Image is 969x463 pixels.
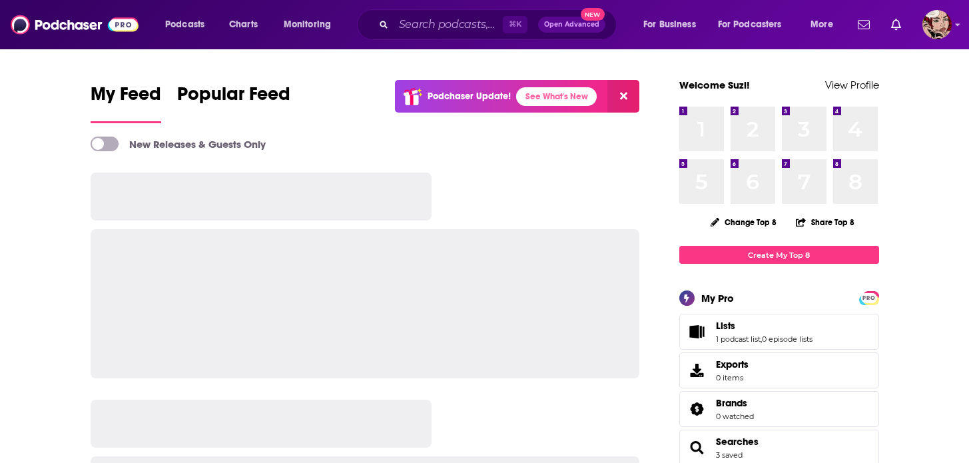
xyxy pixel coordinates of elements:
[716,450,743,460] a: 3 saved
[716,320,812,332] a: Lists
[679,314,879,350] span: Lists
[538,17,605,33] button: Open AdvancedNew
[795,209,855,235] button: Share Top 8
[716,412,754,421] a: 0 watched
[394,14,503,35] input: Search podcasts, credits, & more...
[679,391,879,427] span: Brands
[709,14,801,35] button: open menu
[716,358,749,370] span: Exports
[801,14,850,35] button: open menu
[11,12,139,37] img: Podchaser - Follow, Share and Rate Podcasts
[703,214,785,231] button: Change Top 8
[718,15,782,34] span: For Podcasters
[544,21,599,28] span: Open Advanced
[861,292,877,302] a: PRO
[91,83,161,113] span: My Feed
[581,8,605,21] span: New
[684,361,711,380] span: Exports
[810,15,833,34] span: More
[716,373,749,382] span: 0 items
[852,13,875,36] a: Show notifications dropdown
[428,91,511,102] p: Podchaser Update!
[177,83,290,113] span: Popular Feed
[165,15,204,34] span: Podcasts
[274,14,348,35] button: open menu
[825,79,879,91] a: View Profile
[177,83,290,123] a: Popular Feed
[684,400,711,418] a: Brands
[91,137,266,151] a: New Releases & Guests Only
[91,83,161,123] a: My Feed
[679,246,879,264] a: Create My Top 8
[229,15,258,34] span: Charts
[761,334,762,344] span: ,
[762,334,812,344] a: 0 episode lists
[370,9,629,40] div: Search podcasts, credits, & more...
[701,292,734,304] div: My Pro
[922,10,952,39] span: Logged in as NBM-Suzi
[716,320,735,332] span: Lists
[716,436,759,448] a: Searches
[634,14,713,35] button: open menu
[679,352,879,388] a: Exports
[503,16,527,33] span: ⌘ K
[684,322,711,341] a: Lists
[156,14,222,35] button: open menu
[922,10,952,39] img: User Profile
[922,10,952,39] button: Show profile menu
[684,438,711,457] a: Searches
[716,397,754,409] a: Brands
[886,13,906,36] a: Show notifications dropdown
[220,14,266,35] a: Charts
[679,79,750,91] a: Welcome Suzi!
[284,15,331,34] span: Monitoring
[516,87,597,106] a: See What's New
[716,397,747,409] span: Brands
[861,293,877,303] span: PRO
[716,334,761,344] a: 1 podcast list
[643,15,696,34] span: For Business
